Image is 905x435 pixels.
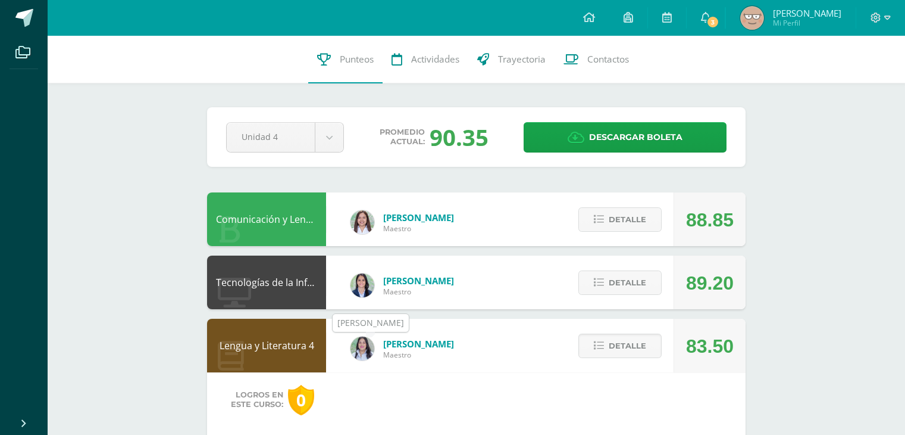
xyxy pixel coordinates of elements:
a: Descargar boleta [524,122,726,153]
span: Promedio actual: [380,128,425,147]
span: Maestro [383,350,454,360]
div: 90.35 [430,122,488,153]
span: Detalle [609,209,646,231]
div: 89.20 [686,256,734,310]
span: [PERSON_NAME] [773,7,841,19]
div: 83.50 [686,319,734,373]
a: Unidad 4 [227,123,343,152]
div: Comunicación y Lenguaje L3 Inglés 4 [207,192,326,246]
span: Punteos [340,53,374,66]
img: 7489ccb779e23ff9f2c3e89c21f82ed0.png [350,274,374,297]
img: df6a3bad71d85cf97c4a6d1acf904499.png [350,337,374,361]
span: Descargar boleta [589,123,682,152]
span: Detalle [609,335,646,357]
span: Actividades [411,53,459,66]
a: Contactos [555,36,638,83]
span: Logros en este curso: [231,390,283,409]
span: 3 [706,15,719,29]
button: Detalle [578,271,662,295]
a: Actividades [383,36,468,83]
a: Trayectoria [468,36,555,83]
img: 1d0ca742f2febfec89986c8588b009e1.png [740,6,764,30]
span: [PERSON_NAME] [383,212,454,223]
div: 0 [288,385,314,415]
div: 88.85 [686,193,734,247]
div: Tecnologías de la Información y la Comunicación 4 [207,256,326,309]
span: [PERSON_NAME] [383,338,454,350]
a: Punteos [308,36,383,83]
button: Detalle [578,334,662,358]
span: Mi Perfil [773,18,841,28]
span: Unidad 4 [242,123,300,151]
span: [PERSON_NAME] [383,275,454,287]
div: [PERSON_NAME] [337,317,404,329]
span: Maestro [383,223,454,234]
span: Trayectoria [498,53,546,66]
img: acecb51a315cac2de2e3deefdb732c9f.png [350,210,374,234]
span: Contactos [587,53,629,66]
span: Maestro [383,287,454,297]
span: Detalle [609,272,646,294]
div: Lengua y Literatura 4 [207,319,326,372]
button: Detalle [578,207,662,232]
